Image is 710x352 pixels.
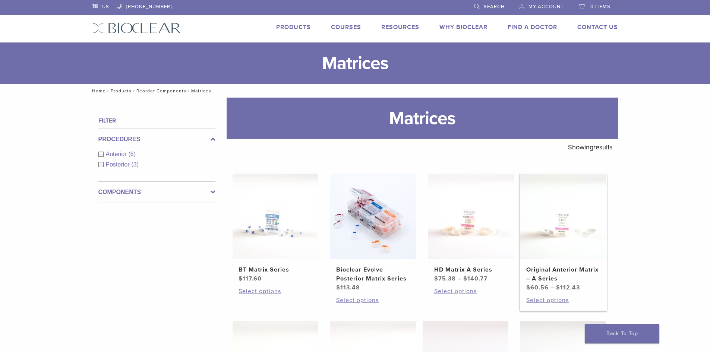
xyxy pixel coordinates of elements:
[526,265,600,283] h2: Original Anterior Matrix – A Series
[381,23,419,31] a: Resources
[526,284,549,291] bdi: 60.56
[458,275,461,282] span: –
[276,23,311,31] a: Products
[428,174,515,283] a: HD Matrix A SeriesHD Matrix A Series
[577,23,618,31] a: Contact Us
[463,275,487,282] bdi: 140.77
[526,296,600,305] a: Select options for “Original Anterior Matrix - A Series”
[508,23,557,31] a: Find A Doctor
[98,188,215,197] label: Components
[136,88,186,93] a: Reorder Components
[186,89,191,93] span: /
[568,139,612,155] p: Showing results
[92,23,181,34] img: Bioclear
[132,161,139,168] span: (3)
[526,284,530,291] span: $
[590,4,610,10] span: 0 items
[98,135,215,144] label: Procedures
[434,287,508,296] a: Select options for “HD Matrix A Series”
[87,84,624,98] nav: Matrices
[336,284,340,291] span: $
[111,88,132,93] a: Products
[585,324,659,343] a: Back To Top
[463,275,467,282] span: $
[239,287,312,296] a: Select options for “BT Matrix Series”
[520,174,607,292] a: Original Anterior Matrix - A SeriesOriginal Anterior Matrix – A Series
[132,89,136,93] span: /
[556,284,560,291] span: $
[484,4,505,10] span: Search
[428,174,514,259] img: HD Matrix A Series
[227,98,618,139] h1: Matrices
[550,284,554,291] span: –
[232,174,319,283] a: BT Matrix SeriesBT Matrix Series $117.60
[106,89,111,93] span: /
[233,174,318,259] img: BT Matrix Series
[330,174,417,292] a: Bioclear Evolve Posterior Matrix SeriesBioclear Evolve Posterior Matrix Series $113.48
[336,296,410,305] a: Select options for “Bioclear Evolve Posterior Matrix Series”
[528,4,564,10] span: My Account
[556,284,580,291] bdi: 112.43
[439,23,487,31] a: Why Bioclear
[106,161,132,168] span: Posterior
[239,275,243,282] span: $
[434,265,508,274] h2: HD Matrix A Series
[434,275,438,282] span: $
[239,265,312,274] h2: BT Matrix Series
[336,284,360,291] bdi: 113.48
[434,275,456,282] bdi: 75.38
[239,275,262,282] bdi: 117.60
[129,151,136,157] span: (6)
[330,174,416,259] img: Bioclear Evolve Posterior Matrix Series
[331,23,361,31] a: Courses
[520,174,606,259] img: Original Anterior Matrix - A Series
[98,116,215,125] h4: Filter
[336,265,410,283] h2: Bioclear Evolve Posterior Matrix Series
[90,88,106,93] a: Home
[106,151,129,157] span: Anterior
